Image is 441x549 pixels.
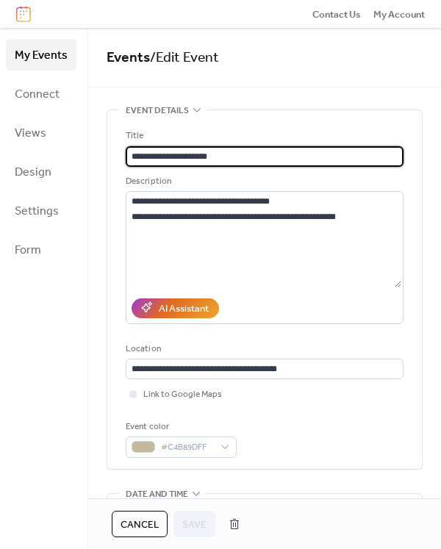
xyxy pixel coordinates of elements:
div: Event color [126,420,234,434]
div: Title [126,129,401,143]
button: AI Assistant [132,298,219,317]
span: Cancel [121,517,159,532]
span: My Events [15,44,68,67]
div: AI Assistant [159,301,209,316]
a: Connect [6,78,76,110]
span: Date and time [126,487,188,501]
a: Design [6,156,76,187]
span: Settings [15,200,59,223]
a: Settings [6,195,76,226]
div: Description [126,174,401,189]
button: Cancel [112,511,168,537]
a: Form [6,234,76,265]
span: Contact Us [312,7,361,22]
span: Event details [126,104,189,118]
a: Contact Us [312,7,361,21]
span: My Account [373,7,425,22]
span: Connect [15,83,60,106]
span: Design [15,161,51,184]
div: Location [126,342,401,356]
a: My Account [373,7,425,21]
span: Form [15,239,41,262]
a: Events [107,44,150,71]
span: Link to Google Maps [143,387,222,402]
span: #C4B89DFF [161,440,213,455]
a: Views [6,117,76,148]
span: Views [15,122,46,145]
img: logo [16,6,31,22]
a: My Events [6,39,76,71]
span: / Edit Event [150,44,219,71]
